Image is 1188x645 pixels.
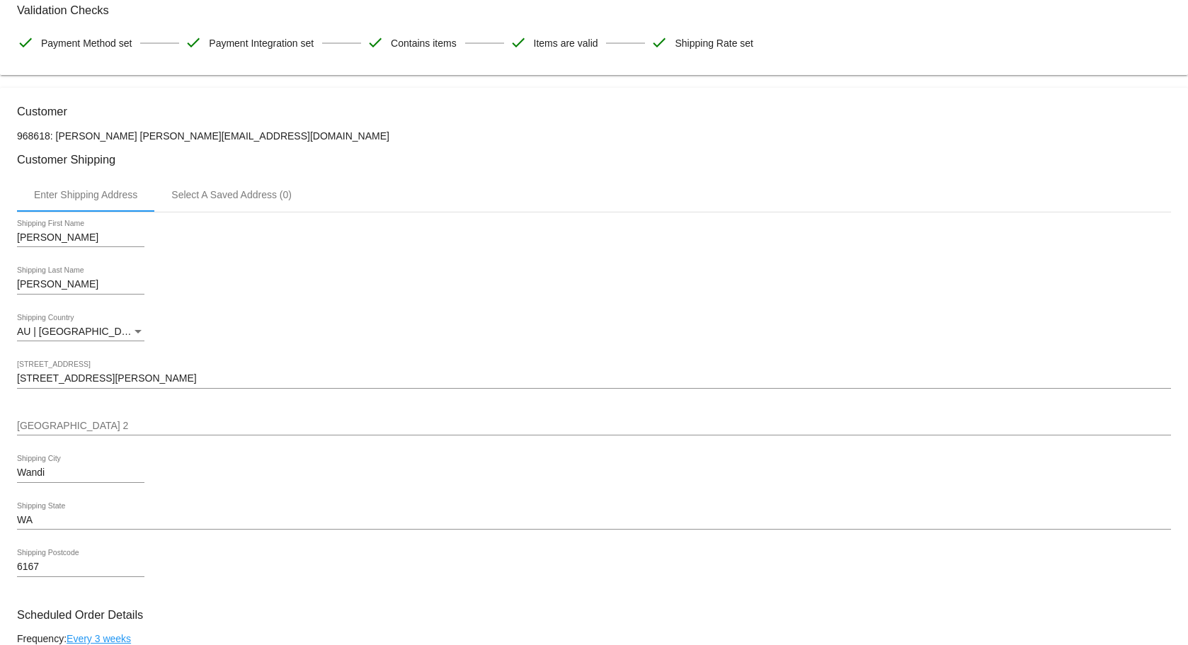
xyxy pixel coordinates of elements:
[17,326,144,338] mat-select: Shipping Country
[17,105,1171,118] h3: Customer
[17,515,1171,526] input: Shipping State
[67,633,131,644] a: Every 3 weeks
[675,28,753,58] span: Shipping Rate set
[185,34,202,51] mat-icon: check
[17,561,144,573] input: Shipping Postcode
[17,279,144,290] input: Shipping Last Name
[510,34,527,51] mat-icon: check
[171,189,292,200] div: Select A Saved Address (0)
[41,28,132,58] span: Payment Method set
[17,34,34,51] mat-icon: check
[17,153,1171,166] h3: Customer Shipping
[367,34,384,51] mat-icon: check
[17,130,1171,142] p: 968618: [PERSON_NAME] [PERSON_NAME][EMAIL_ADDRESS][DOMAIN_NAME]
[17,4,1171,17] h3: Validation Checks
[391,28,457,58] span: Contains items
[17,421,1171,432] input: Shipping Street 2
[34,189,137,200] div: Enter Shipping Address
[17,326,142,337] span: AU | [GEOGRAPHIC_DATA]
[209,28,314,58] span: Payment Integration set
[651,34,668,51] mat-icon: check
[534,28,598,58] span: Items are valid
[17,232,144,244] input: Shipping First Name
[17,373,1171,384] input: Shipping Street 1
[17,467,144,479] input: Shipping City
[17,608,1171,622] h3: Scheduled Order Details
[17,633,1171,644] div: Frequency:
